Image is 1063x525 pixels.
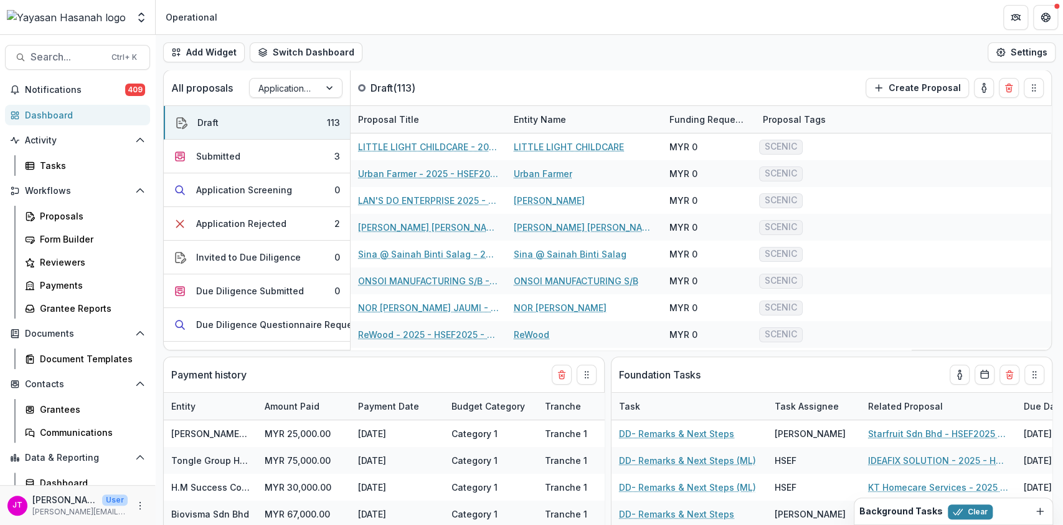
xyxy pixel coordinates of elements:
[765,276,797,286] span: SCENIC
[662,113,755,126] div: Funding Requested
[7,10,126,25] img: Yayasan Hasanah logo
[662,106,755,133] div: Funding Requested
[40,233,140,246] div: Form Builder
[334,217,340,230] div: 2
[334,150,340,163] div: 3
[31,51,104,63] span: Search...
[351,474,444,501] div: [DATE]
[506,106,662,133] div: Entity Name
[40,352,140,365] div: Document Templates
[40,302,140,315] div: Grantee Reports
[669,248,697,261] div: MYR 0
[25,108,140,122] div: Dashboard
[444,400,532,413] div: Budget Category
[5,105,150,125] a: Dashboard
[25,453,130,463] span: Data & Reporting
[358,194,499,207] a: LAN'S DO ENTERPRISE 2025 - HSEF2025 - SCENIC
[351,106,506,133] div: Proposal Title
[451,454,498,467] div: Category 1
[1024,78,1044,98] button: Drag
[40,403,140,416] div: Grantees
[552,365,572,385] button: Delete card
[669,167,697,180] div: MYR 0
[514,248,626,261] a: Sina @ Sainah Binti Salag
[40,279,140,292] div: Payments
[334,284,340,297] div: 0
[775,427,846,440] div: [PERSON_NAME]
[171,509,249,519] a: Biovisma Sdn Bhd
[371,80,464,95] p: Draft ( 113 )
[166,11,217,24] div: Operational
[164,308,350,342] button: Due Diligence Questionnaire Requested0
[334,251,340,264] div: 0
[334,183,340,196] div: 0
[514,221,654,234] a: [PERSON_NAME] [PERSON_NAME]
[765,142,797,152] span: SCENIC
[351,447,444,474] div: [DATE]
[861,393,1016,420] div: Related Proposal
[514,328,549,341] a: ReWood
[358,328,499,341] a: ReWood - 2025 - HSEF2025 - SCENIC
[444,393,537,420] div: Budget Category
[164,274,350,308] button: Due Diligence Submitted0
[1003,5,1028,30] button: Partners
[20,399,150,420] a: Grantees
[765,195,797,206] span: SCENIC
[25,329,130,339] span: Documents
[861,400,950,413] div: Related Proposal
[612,393,767,420] div: Task
[257,393,351,420] div: Amount Paid
[164,207,350,241] button: Application Rejected2
[164,140,350,173] button: Submitted3
[451,427,498,440] div: Category 1
[40,426,140,439] div: Communications
[988,42,1056,62] button: Settings
[545,508,587,521] div: Tranche 1
[775,508,846,521] div: [PERSON_NAME]
[358,221,499,234] a: [PERSON_NAME] [PERSON_NAME] - 2025 - HSEF2025 - SCENIC
[20,422,150,443] a: Communications
[669,301,697,314] div: MYR 0
[1032,504,1047,519] button: Dismiss
[257,447,351,474] div: MYR 75,000.00
[5,448,150,468] button: Open Data & Reporting
[765,249,797,259] span: SCENIC
[537,400,588,413] div: Tranche
[171,80,233,95] p: All proposals
[619,427,734,440] a: DD- Remarks & Next Steps
[755,106,911,133] div: Proposal Tags
[351,420,444,447] div: [DATE]
[164,400,203,413] div: Entity
[1033,5,1058,30] button: Get Help
[767,393,861,420] div: Task Assignee
[765,168,797,179] span: SCENIC
[775,454,796,467] div: HSEF
[20,155,150,176] a: Tasks
[327,116,340,129] div: 113
[161,8,222,26] nav: breadcrumb
[545,481,587,494] div: Tranche 1
[257,420,351,447] div: MYR 25,000.00
[25,379,130,390] span: Contacts
[5,80,150,100] button: Notifications409
[5,45,150,70] button: Search...
[164,241,350,274] button: Invited to Due Diligence0
[999,78,1019,98] button: Delete card
[5,130,150,150] button: Open Activity
[351,113,427,126] div: Proposal Title
[196,284,304,297] div: Due Diligence Submitted
[358,167,499,180] a: Urban Farmer - 2025 - HSEF2025 - SCENIC
[975,365,994,385] button: Calendar
[171,482,271,493] a: H.M Success Company
[669,328,697,341] div: MYR 0
[257,474,351,501] div: MYR 30,000.00
[612,400,648,413] div: Task
[133,498,148,513] button: More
